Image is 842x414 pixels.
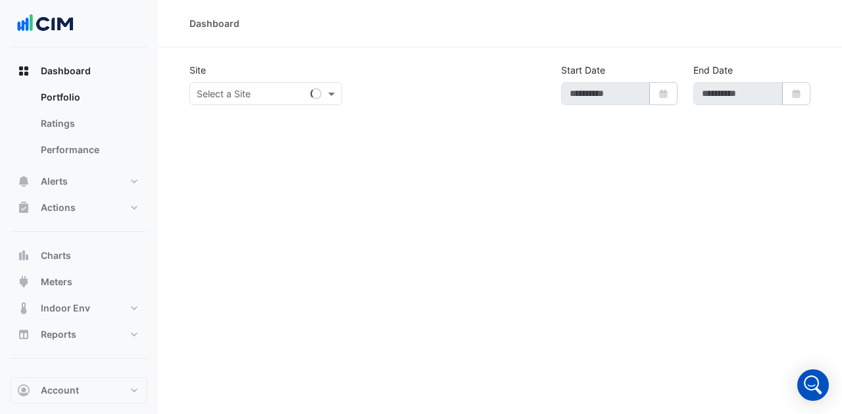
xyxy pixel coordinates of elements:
[17,249,30,262] app-icon: Charts
[11,269,147,295] button: Meters
[189,63,206,77] label: Site
[17,376,30,389] app-icon: Site Manager
[561,63,605,77] label: Start Date
[11,168,147,195] button: Alerts
[17,201,30,214] app-icon: Actions
[30,84,147,110] a: Portfolio
[11,369,147,396] button: Site Manager
[11,242,147,269] button: Charts
[41,201,76,214] span: Actions
[41,328,76,341] span: Reports
[11,58,147,84] button: Dashboard
[41,384,79,397] span: Account
[41,175,68,188] span: Alerts
[30,137,147,163] a: Performance
[11,195,147,221] button: Actions
[41,275,72,288] span: Meters
[16,11,75,37] img: Company Logo
[17,64,30,78] app-icon: Dashboard
[11,295,147,321] button: Indoor Env
[11,377,147,403] button: Account
[189,16,239,30] div: Dashboard
[41,302,90,315] span: Indoor Env
[17,275,30,288] app-icon: Meters
[17,175,30,188] app-icon: Alerts
[797,369,829,401] div: Open Intercom Messenger
[693,63,733,77] label: End Date
[30,110,147,137] a: Ratings
[11,84,147,168] div: Dashboard
[41,376,100,389] span: Site Manager
[17,328,30,341] app-icon: Reports
[11,321,147,348] button: Reports
[41,64,91,78] span: Dashboard
[17,302,30,315] app-icon: Indoor Env
[41,249,71,262] span: Charts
